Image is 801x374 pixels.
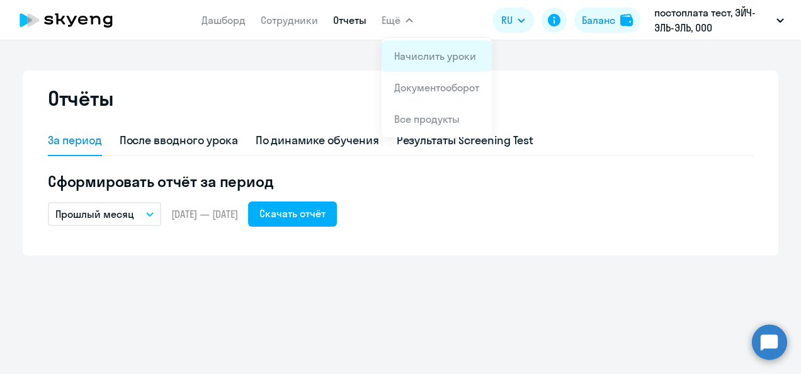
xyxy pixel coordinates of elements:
[648,5,790,35] button: постоплата тест, ЭЙЧ-ЭЛЬ-ЭЛЬ, ООО
[394,113,460,125] a: Все продукты
[654,5,771,35] p: постоплата тест, ЭЙЧ-ЭЛЬ-ЭЛЬ, ООО
[120,132,238,149] div: После вводного урока
[394,50,476,62] a: Начислить уроки
[382,13,401,28] span: Ещё
[248,201,337,227] button: Скачать отчёт
[259,206,326,221] div: Скачать отчёт
[394,81,479,94] a: Документооборот
[48,202,161,226] button: Прошлый месяц
[171,207,238,221] span: [DATE] — [DATE]
[620,14,633,26] img: balance
[333,14,366,26] a: Отчеты
[48,132,102,149] div: За период
[582,13,615,28] div: Баланс
[397,132,534,149] div: Результаты Screening Test
[202,14,246,26] a: Дашборд
[501,13,513,28] span: RU
[48,86,113,111] h2: Отчёты
[55,207,134,222] p: Прошлый месяц
[261,14,318,26] a: Сотрудники
[492,8,534,33] button: RU
[382,8,413,33] button: Ещё
[574,8,640,33] button: Балансbalance
[256,132,379,149] div: По динамике обучения
[48,171,753,191] h5: Сформировать отчёт за период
